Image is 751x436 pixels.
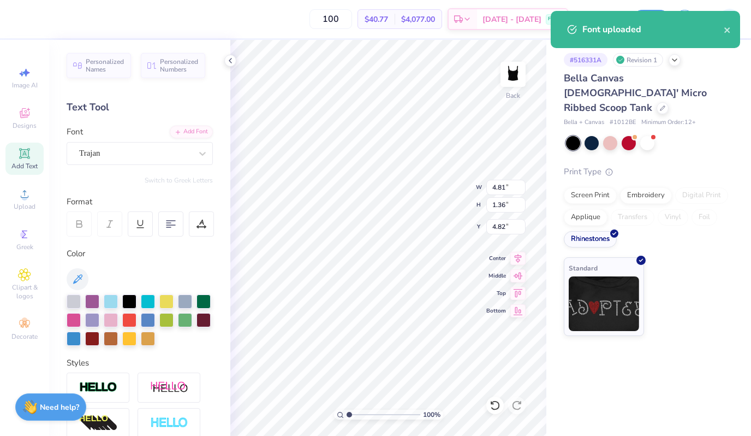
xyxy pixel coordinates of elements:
img: Standard [569,276,639,331]
span: Clipart & logos [5,283,44,301]
img: 3d Illusion [79,415,117,432]
span: Decorate [11,332,38,341]
div: Print Type [564,166,729,178]
span: Add Text [11,162,38,170]
span: Personalized Names [86,58,124,73]
div: Screen Print [564,187,617,204]
img: Stroke [79,381,117,394]
span: Middle [486,272,506,280]
div: Digital Print [675,187,728,204]
span: [DATE] - [DATE] [482,14,541,25]
span: Image AI [12,81,38,90]
span: 100 % [423,410,440,420]
div: Add Font [170,126,213,138]
div: Revision 1 [613,53,663,67]
div: Embroidery [620,187,672,204]
strong: Need help? [40,402,79,413]
div: Text Tool [67,100,213,115]
input: Untitled Design [574,8,627,30]
span: Bella + Canvas [564,118,604,127]
button: Switch to Greek Letters [145,176,213,185]
div: Font uploaded [582,23,724,36]
span: Top [486,290,506,297]
div: Rhinestones [564,231,617,248]
div: Foil [692,209,717,226]
span: $4,077.00 [401,14,435,25]
span: # 1012BE [610,118,636,127]
img: Back [502,63,524,85]
span: Designs [13,121,37,130]
div: Transfers [611,209,654,226]
button: close [724,23,731,36]
input: – – [309,9,352,29]
span: FREE [548,15,559,23]
div: # 516331A [564,53,607,67]
div: Color [67,248,213,260]
span: Center [486,255,506,262]
div: Format [67,196,214,208]
span: $40.77 [365,14,388,25]
span: Standard [569,262,598,274]
img: Negative Space [150,417,188,429]
label: Font [67,126,83,138]
span: Bottom [486,307,506,315]
div: Back [506,91,520,101]
img: Shadow [150,381,188,394]
div: Vinyl [658,209,688,226]
span: Minimum Order: 12 + [641,118,696,127]
span: Personalized Numbers [160,58,199,73]
span: Greek [16,243,33,251]
span: Upload [14,202,35,211]
span: Bella Canvas [DEMOGRAPHIC_DATA]' Micro Ribbed Scoop Tank [564,72,707,114]
div: Applique [564,209,607,226]
div: Styles [67,357,213,369]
